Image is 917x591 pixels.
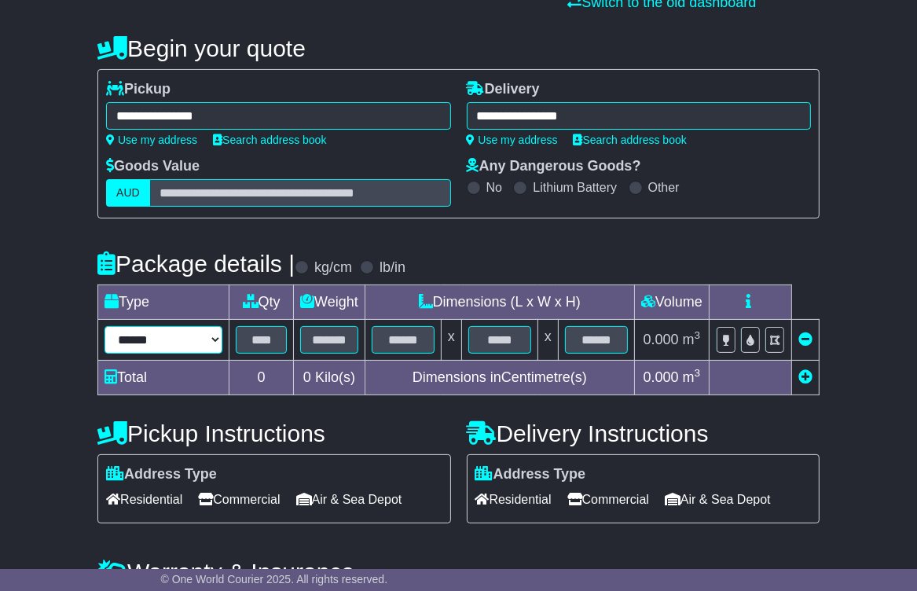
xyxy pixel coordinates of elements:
span: m [683,332,701,347]
a: Use my address [467,134,558,146]
a: Add new item [798,369,812,385]
sup: 3 [695,329,701,341]
sup: 3 [695,367,701,379]
label: AUD [106,179,150,207]
label: Address Type [475,466,586,483]
span: Residential [106,487,182,512]
label: Pickup [106,81,171,98]
td: Qty [229,285,294,320]
label: Address Type [106,466,217,483]
span: 0.000 [644,332,679,347]
td: Total [98,361,229,395]
label: Delivery [467,81,540,98]
label: Other [648,180,680,195]
a: Search address book [213,134,326,146]
td: Dimensions (L x W x H) [365,285,634,320]
td: Kilo(s) [294,361,365,395]
td: Dimensions in Centimetre(s) [365,361,634,395]
h4: Warranty & Insurance [97,559,820,585]
td: x [441,320,461,361]
label: lb/in [380,259,405,277]
td: Type [98,285,229,320]
span: Air & Sea Depot [665,487,771,512]
span: m [683,369,701,385]
label: Any Dangerous Goods? [467,158,641,175]
label: Goods Value [106,158,200,175]
label: kg/cm [314,259,352,277]
span: Air & Sea Depot [296,487,402,512]
span: 0 [303,369,311,385]
td: 0 [229,361,294,395]
label: No [486,180,502,195]
span: 0.000 [644,369,679,385]
td: x [537,320,558,361]
label: Lithium Battery [533,180,617,195]
span: Residential [475,487,552,512]
h4: Begin your quote [97,35,820,61]
a: Search address book [574,134,687,146]
span: Commercial [198,487,280,512]
h4: Package details | [97,251,295,277]
td: Weight [294,285,365,320]
h4: Pickup Instructions [97,420,450,446]
h4: Delivery Instructions [467,420,820,446]
a: Use my address [106,134,197,146]
td: Volume [634,285,709,320]
span: Commercial [567,487,649,512]
a: Remove this item [798,332,812,347]
span: © One World Courier 2025. All rights reserved. [161,573,388,585]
